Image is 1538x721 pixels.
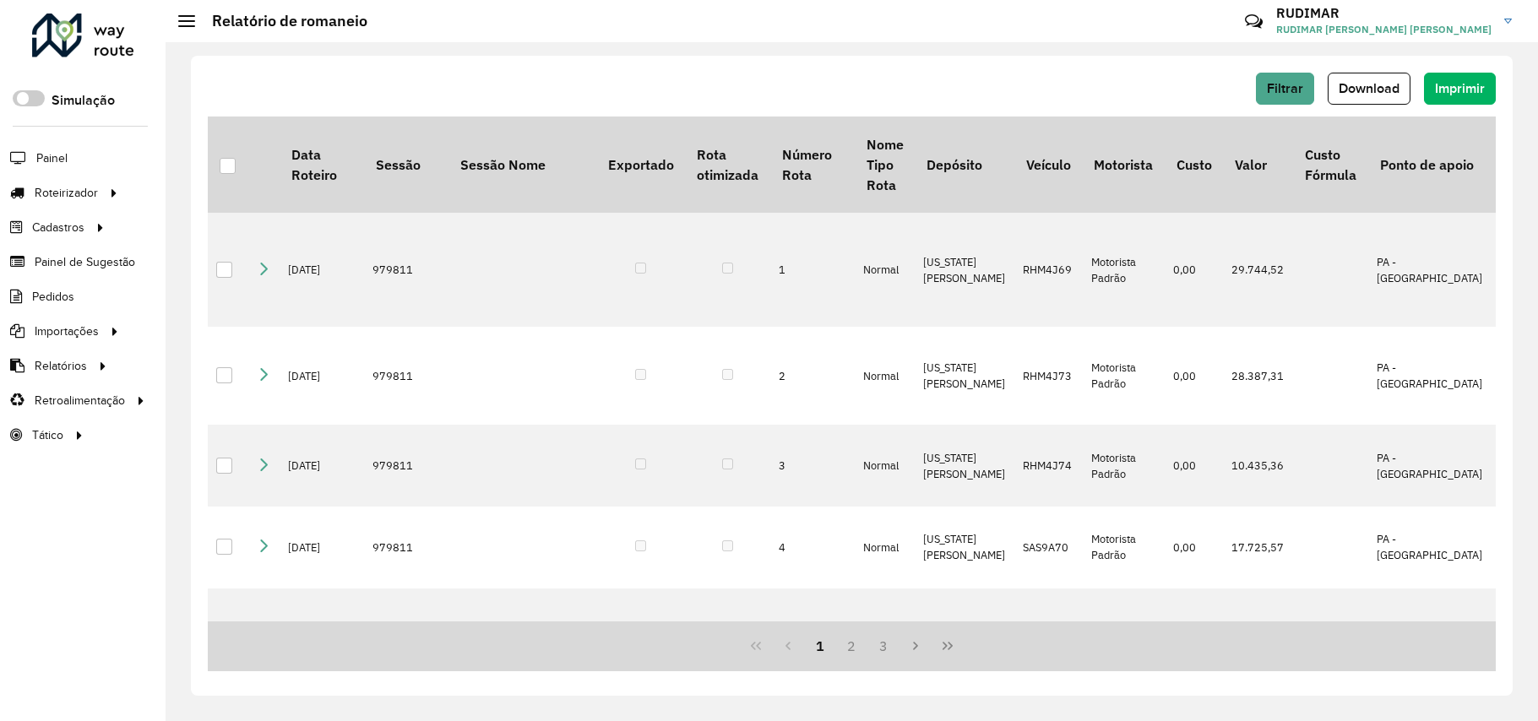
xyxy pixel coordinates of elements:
td: 1 [770,213,855,327]
td: [DATE] [280,327,364,425]
a: Contato Rápido [1236,3,1272,40]
th: Número Rota [770,117,855,213]
td: Normal [855,507,915,588]
td: 4 [770,507,855,588]
td: Normal [855,213,915,327]
td: RHM4J73 [1014,327,1082,425]
td: [DATE] [280,507,364,588]
td: Motorista Padrão [1083,425,1165,507]
td: [DATE] [280,425,364,507]
td: [US_STATE][PERSON_NAME] [915,507,1014,588]
span: Painel [36,149,68,167]
td: 3 [770,425,855,507]
td: 17.725,57 [1223,507,1293,588]
h2: Relatório de romaneio [195,12,367,30]
td: 10.435,36 [1223,425,1293,507]
span: Imprimir [1435,81,1485,95]
td: Normal [855,327,915,425]
span: Painel de Sugestão [35,253,135,271]
span: Tático [32,426,63,444]
button: Download [1328,73,1410,105]
td: 29.744,52 [1223,213,1293,327]
span: Download [1339,81,1399,95]
button: 3 [867,630,899,662]
td: 0,00 [1165,213,1223,327]
button: Next Page [899,630,932,662]
span: Roteirizador [35,184,98,202]
td: RHM4J74 [1014,425,1082,507]
td: 979811 [364,327,448,425]
td: 979811 [364,425,448,507]
button: Imprimir [1424,73,1496,105]
span: Retroalimentação [35,392,125,409]
span: Filtrar [1267,81,1303,95]
th: Rota otimizada [685,117,769,213]
button: Last Page [932,630,964,662]
td: RHM4J69 [1014,213,1082,327]
th: Exportado [596,117,685,213]
h3: RUDIMAR [1276,5,1492,21]
th: Veículo [1014,117,1082,213]
td: Motorista Padrão [1083,213,1165,327]
span: Cadastros [32,219,84,236]
th: Nome Tipo Rota [855,117,915,213]
td: 0,00 [1165,327,1223,425]
th: Valor [1223,117,1293,213]
td: 979811 [364,213,448,327]
td: PA - [GEOGRAPHIC_DATA] [1368,213,1492,327]
td: Motorista Padrão [1083,327,1165,425]
span: Relatórios [35,357,87,375]
td: Motorista Padrão [1083,507,1165,588]
th: Ponto de apoio [1368,117,1492,213]
td: SAS9A70 [1014,507,1082,588]
button: 1 [804,630,836,662]
td: [US_STATE][PERSON_NAME] [915,425,1014,507]
th: Sessão Nome [448,117,596,213]
span: RUDIMAR [PERSON_NAME] [PERSON_NAME] [1276,22,1492,37]
th: Custo Fórmula [1293,117,1367,213]
td: [US_STATE][PERSON_NAME] [915,327,1014,425]
td: PA - [GEOGRAPHIC_DATA] [1368,327,1492,425]
td: 0,00 [1165,507,1223,588]
td: 2 [770,327,855,425]
button: 2 [836,630,868,662]
td: Normal [855,425,915,507]
td: 979811 [364,507,448,588]
span: Pedidos [32,288,74,306]
th: Motorista [1083,117,1165,213]
th: Data Roteiro [280,117,364,213]
td: PA - [GEOGRAPHIC_DATA] [1368,507,1492,588]
td: PA - [GEOGRAPHIC_DATA] [1368,425,1492,507]
th: Depósito [915,117,1014,213]
td: 28.387,31 [1223,327,1293,425]
span: Importações [35,323,99,340]
th: Custo [1165,117,1223,213]
button: Filtrar [1256,73,1314,105]
label: Simulação [52,90,115,111]
th: Sessão [364,117,448,213]
td: [DATE] [280,213,364,327]
td: 0,00 [1165,425,1223,507]
td: [US_STATE][PERSON_NAME] [915,213,1014,327]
